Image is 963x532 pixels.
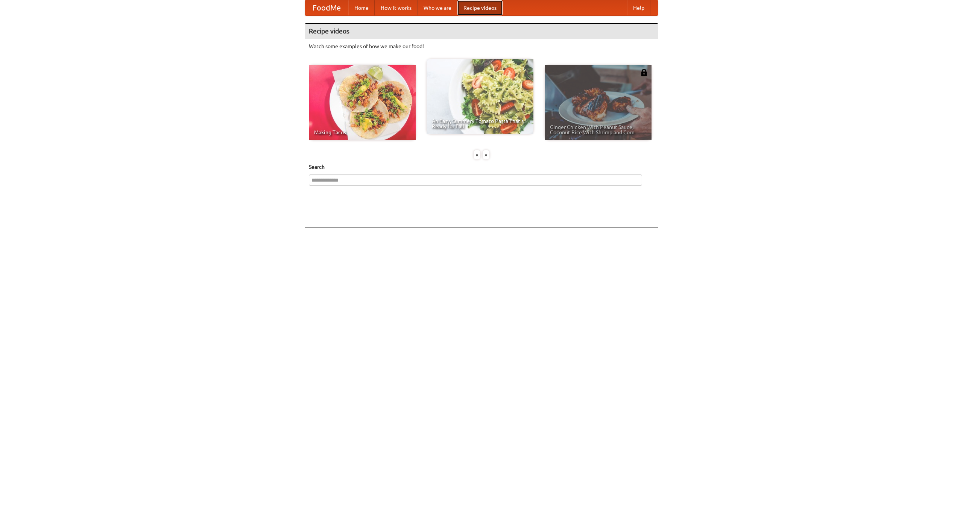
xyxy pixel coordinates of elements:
span: Making Tacos [314,130,410,135]
a: Recipe videos [457,0,503,15]
a: An Easy, Summery Tomato Pasta That's Ready for Fall [427,59,533,134]
div: « [474,150,480,159]
a: Who we are [418,0,457,15]
a: How it works [375,0,418,15]
a: Home [348,0,375,15]
img: 483408.png [640,69,648,76]
a: Making Tacos [309,65,416,140]
h4: Recipe videos [305,24,658,39]
span: An Easy, Summery Tomato Pasta That's Ready for Fall [432,118,528,129]
a: Help [627,0,650,15]
p: Watch some examples of how we make our food! [309,42,654,50]
div: » [483,150,489,159]
h5: Search [309,163,654,171]
a: FoodMe [305,0,348,15]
